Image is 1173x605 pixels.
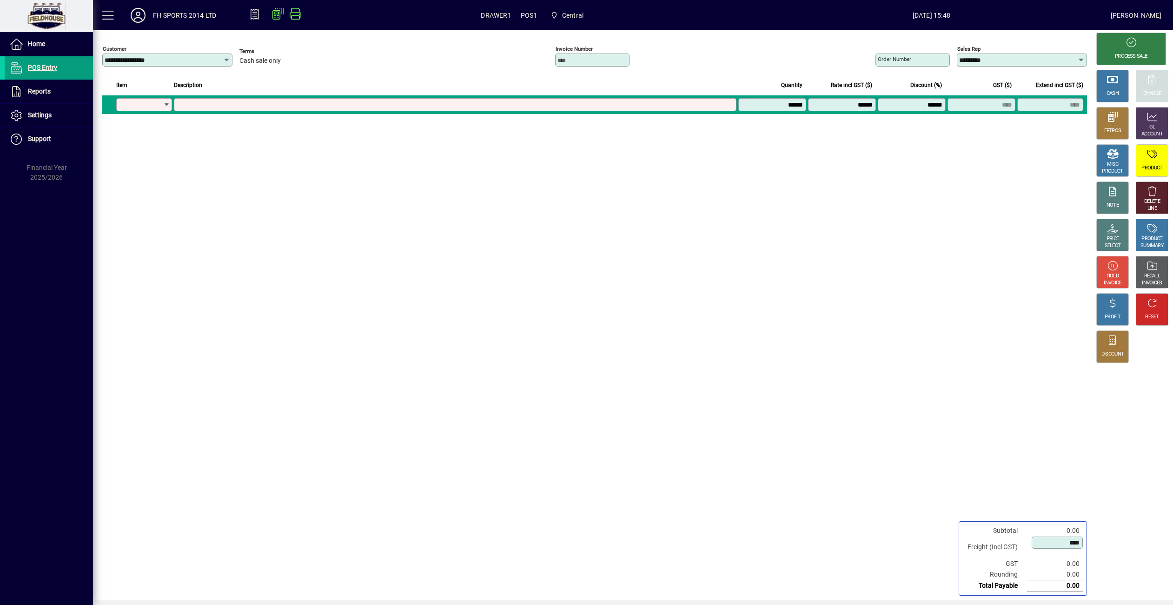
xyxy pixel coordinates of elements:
[556,46,593,52] mat-label: Invoice number
[28,40,45,47] span: Home
[1107,90,1119,97] div: CASH
[5,80,93,103] a: Reports
[1104,280,1121,287] div: INVOICE
[562,8,583,23] span: Central
[1027,580,1083,592] td: 0.00
[521,8,537,23] span: POS1
[963,580,1027,592] td: Total Payable
[1027,558,1083,569] td: 0.00
[153,8,216,23] div: FH SPORTS 2014 LTD
[1141,235,1162,242] div: PRODUCT
[5,104,93,127] a: Settings
[103,46,126,52] mat-label: Customer
[1107,235,1119,242] div: PRICE
[963,536,1027,558] td: Freight (Incl GST)
[1147,205,1157,212] div: LINE
[239,57,281,65] span: Cash sale only
[239,48,295,54] span: Terms
[5,33,93,56] a: Home
[1105,314,1120,321] div: PROFIT
[1036,80,1083,90] span: Extend incl GST ($)
[1105,242,1121,249] div: SELECT
[993,80,1012,90] span: GST ($)
[546,7,587,24] span: Central
[878,56,911,62] mat-label: Order number
[752,8,1111,23] span: [DATE] 15:48
[831,80,872,90] span: Rate incl GST ($)
[910,80,942,90] span: Discount (%)
[1141,131,1163,138] div: ACCOUNT
[1141,165,1162,172] div: PRODUCT
[1111,8,1161,23] div: [PERSON_NAME]
[174,80,202,90] span: Description
[957,46,981,52] mat-label: Sales rep
[1027,569,1083,580] td: 0.00
[481,8,511,23] span: DRAWER1
[1102,168,1123,175] div: PRODUCT
[1144,273,1160,280] div: RECALL
[28,111,52,119] span: Settings
[963,569,1027,580] td: Rounding
[28,87,51,95] span: Reports
[1149,124,1155,131] div: GL
[963,558,1027,569] td: GST
[1144,198,1160,205] div: DELETE
[1115,53,1147,60] div: PROCESS SALE
[1145,314,1159,321] div: RESET
[963,525,1027,536] td: Subtotal
[1140,242,1164,249] div: SUMMARY
[123,7,153,24] button: Profile
[1101,351,1124,358] div: DISCOUNT
[5,128,93,151] a: Support
[1104,128,1121,134] div: EFTPOS
[1142,280,1162,287] div: INVOICES
[116,80,127,90] span: Item
[1107,202,1119,209] div: NOTE
[1027,525,1083,536] td: 0.00
[1143,90,1161,97] div: CHARGE
[781,80,802,90] span: Quantity
[28,135,51,142] span: Support
[1107,273,1119,280] div: HOLD
[1107,161,1118,168] div: MISC
[28,64,57,71] span: POS Entry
